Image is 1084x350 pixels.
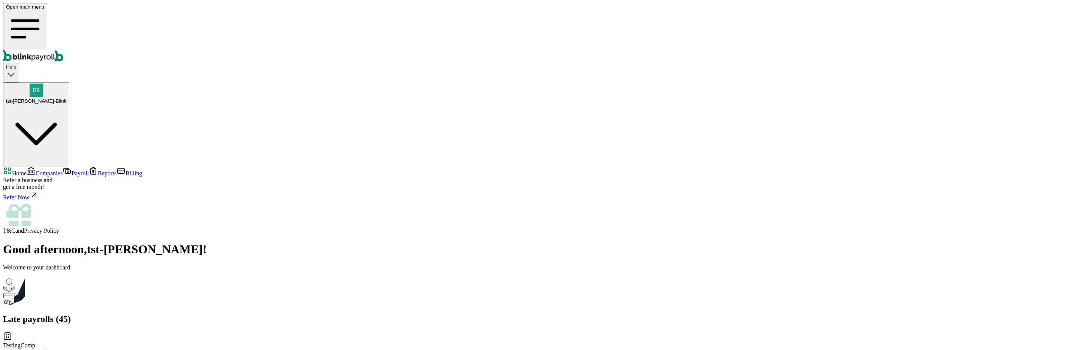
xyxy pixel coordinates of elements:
iframe: Chat Widget [956,269,1084,350]
nav: Sidebar [3,166,1081,234]
a: Refer Now [3,190,1081,201]
span: tst-[PERSON_NAME]-Blink [6,98,66,104]
button: tst-[PERSON_NAME]-Blink [3,82,69,166]
a: Payroll [63,170,89,176]
span: Payroll [72,170,89,176]
nav: Global [3,3,1081,63]
button: Open main menu [3,3,47,50]
span: Billing [125,170,142,176]
button: Help [3,63,19,82]
a: Companies [27,170,63,176]
a: Home [3,170,27,176]
span: Privacy Policy [24,227,59,234]
p: Welcome to your dashboard [3,264,1081,271]
span: Help [6,64,16,70]
a: Billing [116,170,142,176]
span: and [15,227,24,234]
h1: Good afternoon , tst-[PERSON_NAME] ! [3,242,1081,256]
a: Reports [89,170,116,176]
span: TestingComp [3,342,35,349]
span: Reports [98,170,116,176]
img: Plant illustration [3,277,25,305]
span: Home [12,170,27,176]
h2: Late payrolls ( 45 ) [3,314,1081,324]
div: Refer a business and get a free month! [3,177,1081,190]
span: Companies [36,170,63,176]
span: T&C [3,227,15,234]
span: Open main menu [6,4,44,10]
